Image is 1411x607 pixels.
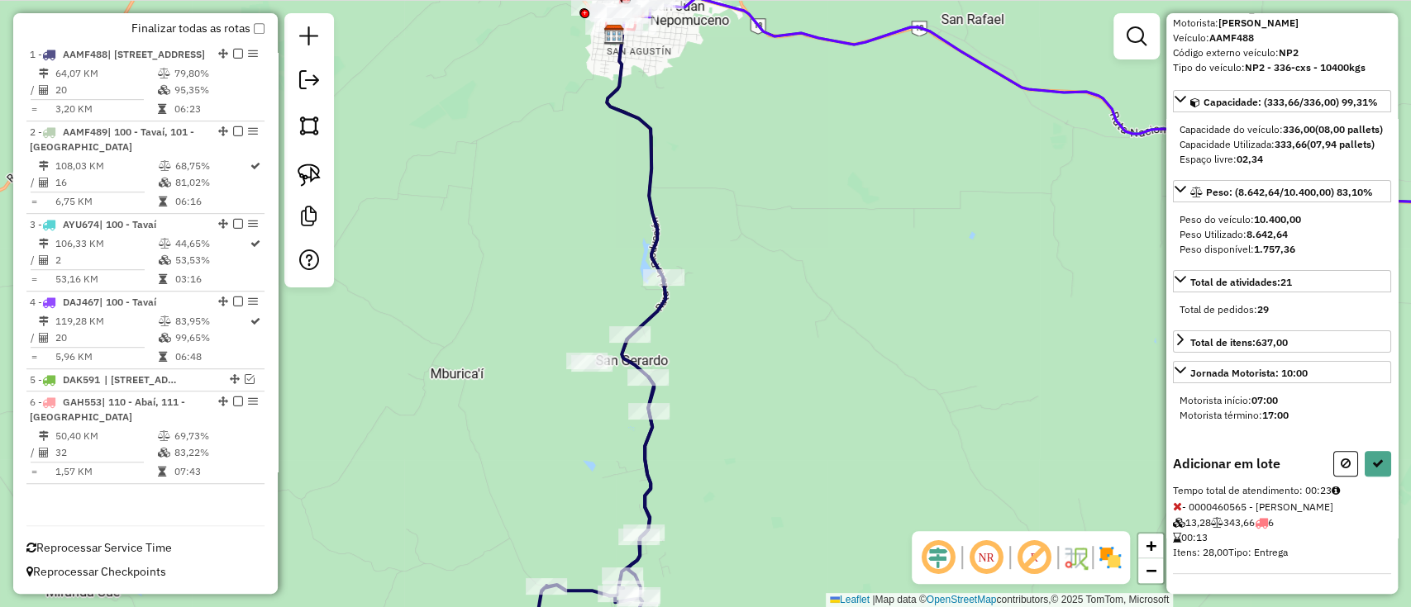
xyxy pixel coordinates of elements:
strong: (07,94 pallets) [1307,138,1375,150]
h4: Adicionar em lote [1173,456,1280,472]
div: Peso Utilizado: [1180,227,1385,242]
td: 06:48 [174,349,249,365]
label: Finalizar todas as rotas [131,20,265,37]
a: Total de itens:637,00 [1173,330,1391,353]
td: 69,73% [174,428,257,444]
strong: 21 [1280,276,1292,288]
i: Rota otimizada [250,316,260,326]
em: Opções [248,219,258,229]
span: AAMF488 [63,48,107,60]
a: Nova sessão e pesquisa [293,20,326,57]
span: − [1146,560,1156,581]
a: Peso: (8.642,64/10.400,00) 83,10% [1173,180,1391,202]
span: 2 - [30,126,194,153]
td: 99,65% [174,330,249,346]
span: Ocultar NR [966,538,1006,577]
em: Finalizar rota [233,296,243,306]
a: Leaflet [830,594,870,605]
em: Alterar sequência das rotas [230,374,240,384]
strong: 29 [1257,303,1269,315]
td: 03:16 [174,271,249,287]
td: 50,40 KM [55,428,157,444]
span: - 0000460565 - [PERSON_NAME] [1173,500,1391,574]
div: Peso disponível: [1180,242,1385,257]
span: 4 - [30,296,156,308]
td: 5,96 KM [55,349,158,365]
i: Distância Total [39,316,49,326]
img: Selecionar atividades - polígono [298,114,321,137]
td: = [30,193,38,210]
div: Peso: (8.642,64/10.400,00) 83,10% [1173,206,1391,263]
span: 5 - [30,373,100,386]
span: 00:13 [1173,531,1208,543]
td: 53,53% [174,252,249,268]
button: Confirmar [1365,451,1391,477]
span: | [STREET_ADDRESS] [107,48,205,60]
td: 20 [55,82,157,98]
i: Peso [1211,518,1223,528]
span: | 100 - Tavaí [99,296,156,308]
em: Alterar sequência das rotas [218,126,228,136]
td: 95,35% [174,82,257,98]
em: Finalizar rota [233,219,243,229]
strong: (08,00 pallets) [1315,123,1383,135]
i: Rota otimizada [250,161,260,171]
td: 68,75% [174,158,249,174]
div: Capacidade do veículo: [1180,122,1385,137]
a: Exportar sessão [293,64,326,101]
em: Alterar sequência das rotas [218,296,228,306]
td: = [30,463,38,480]
td: 3,20 KM [55,101,157,117]
span: 13,28 [1173,516,1211,529]
img: Exibir/Ocultar setores [1097,544,1123,571]
span: Tempo total de atendimento: 00:23 [1173,484,1332,496]
td: 20 [55,330,158,346]
a: Zoom out [1138,558,1163,583]
a: Jornada Motorista: 10:00 [1173,361,1391,383]
div: Código externo veículo: [1173,45,1391,60]
div: Total de atividades:21 [1173,296,1391,324]
strong: 02,34 [1237,153,1263,165]
strong: 07:00 [1251,394,1278,406]
em: Finalizar rota [233,126,243,136]
span: 343,66 [1211,516,1255,529]
span: Total de atividades: [1190,276,1292,288]
i: % de utilização da cubagem [159,255,171,265]
i: Tempo total em rota [158,467,166,477]
span: | [872,594,875,605]
i: Total de Atividades [39,333,49,343]
i: % de utilização do peso [159,316,171,326]
i: Tempo total em rota [159,197,167,206]
a: Exibir filtros [1120,20,1153,53]
span: 3 - [30,218,156,230]
strong: 637,00 [1256,336,1288,349]
td: = [30,101,38,117]
span: Reprocessar Service Time [26,540,172,555]
span: Ocultar deslocamento [918,538,958,577]
i: % de utilização da cubagem [159,178,171,187]
input: Finalizar todas as rotas [254,23,265,34]
em: Alterar sequência das rotas [218,219,228,229]
strong: AAMF488 [1209,31,1254,44]
a: Total de atividades:21 [1173,270,1391,292]
i: Distância Total [39,161,49,171]
span: 6 - [30,396,185,423]
a: Criar modelo [293,200,326,237]
td: 32 [55,444,157,461]
i: Tempo total em rota [159,352,167,362]
td: 108,03 KM [55,158,158,174]
td: 44,65% [174,235,249,252]
strong: NP2 - 336-cxs - 10400kgs [1245,61,1366,74]
strong: [PERSON_NAME] [1218,17,1299,29]
i: Tempo total em rota [158,104,166,114]
em: Opções [248,49,258,59]
strong: 8.642,64 [1247,228,1288,240]
i: Total de Atividades [39,448,49,458]
td: 119,28 KM [55,313,158,330]
div: Total de itens: [1190,335,1288,350]
td: 64,07 KM [55,65,157,82]
td: 83,22% [174,444,257,461]
span: 1 - [30,48,205,60]
em: Finalizar rota [233,396,243,406]
em: Alterar sequência das rotas [218,49,228,59]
